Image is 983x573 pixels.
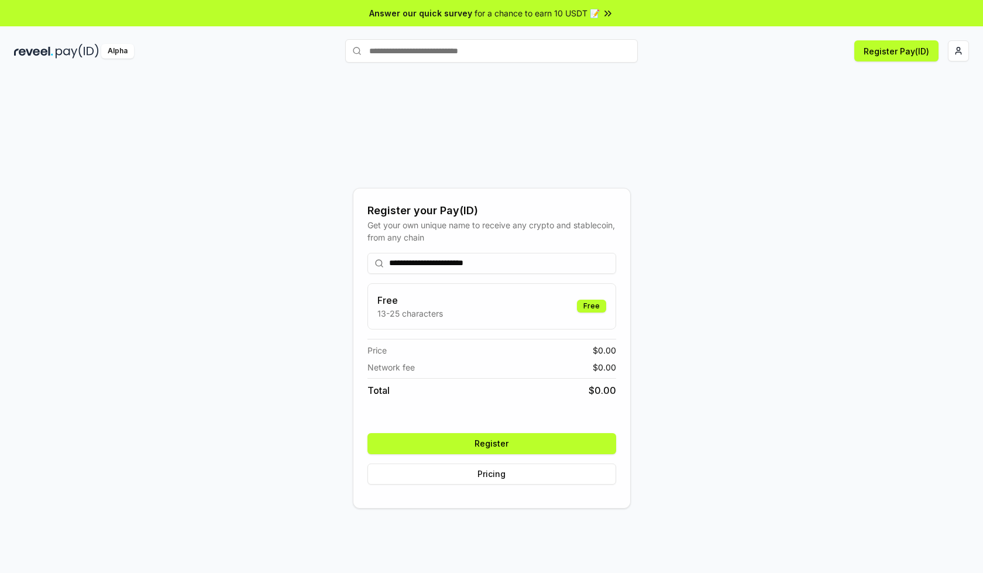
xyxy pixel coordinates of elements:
button: Register [367,433,616,454]
div: Register your Pay(ID) [367,203,616,219]
img: pay_id [56,44,99,59]
p: 13-25 characters [377,307,443,320]
h3: Free [377,293,443,307]
span: $ 0.00 [589,383,616,397]
span: Network fee [367,361,415,373]
span: $ 0.00 [593,344,616,356]
span: Price [367,344,387,356]
span: $ 0.00 [593,361,616,373]
button: Register Pay(ID) [854,40,939,61]
div: Get your own unique name to receive any crypto and stablecoin, from any chain [367,219,616,243]
span: for a chance to earn 10 USDT 📝 [475,7,600,19]
button: Pricing [367,464,616,485]
img: reveel_dark [14,44,53,59]
div: Alpha [101,44,134,59]
span: Total [367,383,390,397]
span: Answer our quick survey [369,7,472,19]
div: Free [577,300,606,313]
